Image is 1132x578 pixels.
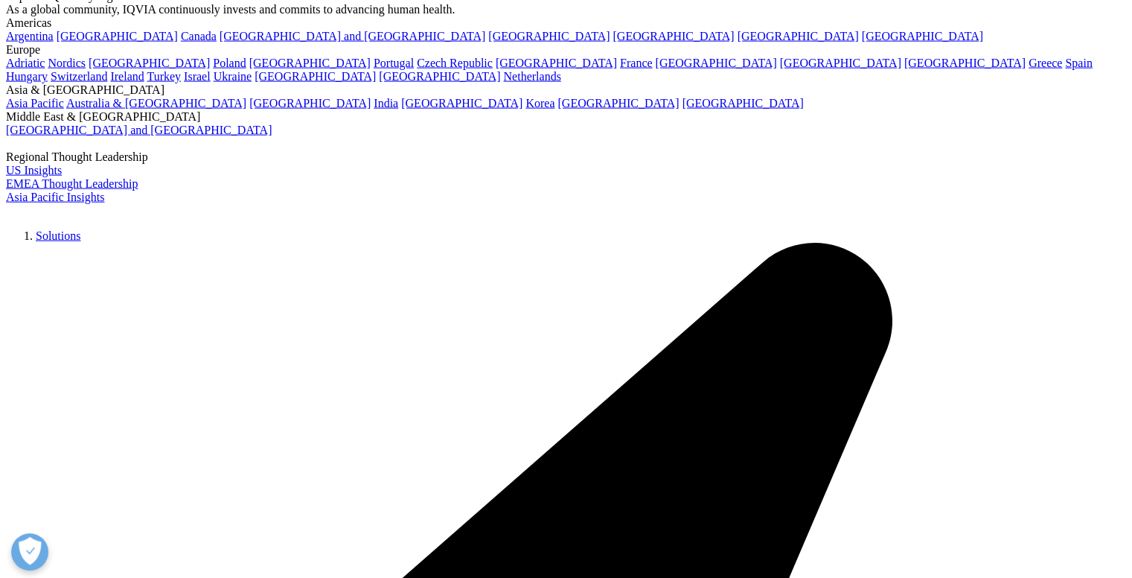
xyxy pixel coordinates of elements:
[6,16,1126,30] div: Americas
[6,83,1126,97] div: Asia & [GEOGRAPHIC_DATA]
[557,97,679,109] a: [GEOGRAPHIC_DATA]
[682,97,804,109] a: [GEOGRAPHIC_DATA]
[11,533,48,571] button: Open Preferences
[525,97,554,109] a: Korea
[379,70,500,83] a: [GEOGRAPHIC_DATA]
[249,97,371,109] a: [GEOGRAPHIC_DATA]
[6,191,104,203] a: Asia Pacific Insights
[147,70,181,83] a: Turkey
[89,57,210,69] a: [GEOGRAPHIC_DATA]
[36,229,80,242] a: Solutions
[862,30,983,42] a: [GEOGRAPHIC_DATA]
[613,30,734,42] a: [GEOGRAPHIC_DATA]
[656,57,777,69] a: [GEOGRAPHIC_DATA]
[401,97,522,109] a: [GEOGRAPHIC_DATA]
[6,177,138,190] a: EMEA Thought Leadership
[6,43,1126,57] div: Europe
[48,57,86,69] a: Nordics
[6,124,272,136] a: [GEOGRAPHIC_DATA] and [GEOGRAPHIC_DATA]
[374,97,398,109] a: India
[51,70,107,83] a: Switzerland
[184,70,211,83] a: Israel
[213,57,246,69] a: Poland
[220,30,485,42] a: [GEOGRAPHIC_DATA] and [GEOGRAPHIC_DATA]
[1065,57,1092,69] a: Spain
[255,70,376,83] a: [GEOGRAPHIC_DATA]
[904,57,1026,69] a: [GEOGRAPHIC_DATA]
[181,30,217,42] a: Canada
[417,57,493,69] a: Czech Republic
[496,57,617,69] a: [GEOGRAPHIC_DATA]
[249,57,371,69] a: [GEOGRAPHIC_DATA]
[214,70,252,83] a: Ukraine
[6,30,54,42] a: Argentina
[6,3,1126,16] div: As a global community, IQVIA continuously invests and commits to advancing human health.
[57,30,178,42] a: [GEOGRAPHIC_DATA]
[6,70,48,83] a: Hungary
[110,70,144,83] a: Ireland
[6,150,1126,164] div: Regional Thought Leadership
[1029,57,1062,69] a: Greece
[488,30,610,42] a: [GEOGRAPHIC_DATA]
[66,97,246,109] a: Australia & [GEOGRAPHIC_DATA]
[374,57,414,69] a: Portugal
[780,57,901,69] a: [GEOGRAPHIC_DATA]
[6,164,62,177] a: US Insights
[620,57,653,69] a: France
[6,97,64,109] a: Asia Pacific
[6,57,45,69] a: Adriatic
[738,30,859,42] a: [GEOGRAPHIC_DATA]
[6,110,1126,124] div: Middle East & [GEOGRAPHIC_DATA]
[503,70,560,83] a: Netherlands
